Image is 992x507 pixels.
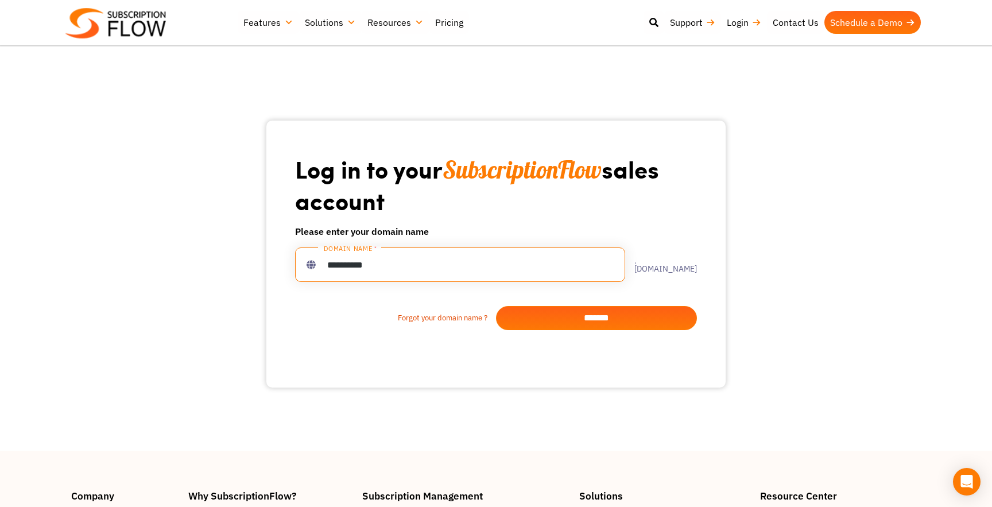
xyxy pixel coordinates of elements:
[664,11,721,34] a: Support
[579,491,749,501] h4: Solutions
[953,468,981,496] div: Open Intercom Messenger
[295,312,496,324] a: Forgot your domain name ?
[238,11,299,34] a: Features
[443,154,602,185] span: SubscriptionFlow
[721,11,767,34] a: Login
[824,11,921,34] a: Schedule a Demo
[295,225,697,238] h6: Please enter your domain name
[188,491,351,501] h4: Why SubscriptionFlow?
[625,257,697,273] label: .[DOMAIN_NAME]
[429,11,469,34] a: Pricing
[299,11,362,34] a: Solutions
[760,491,921,501] h4: Resource Center
[65,8,166,38] img: Subscriptionflow
[362,11,429,34] a: Resources
[767,11,824,34] a: Contact Us
[295,154,697,215] h1: Log in to your sales account
[362,491,568,501] h4: Subscription Management
[71,491,177,501] h4: Company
